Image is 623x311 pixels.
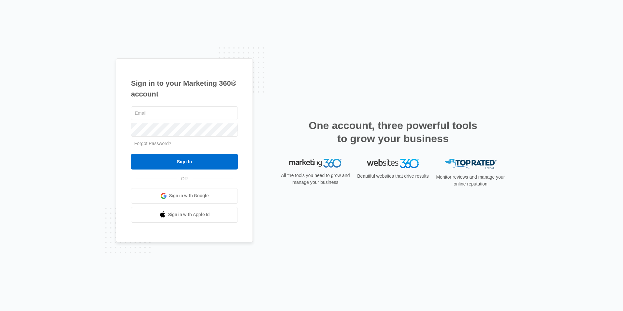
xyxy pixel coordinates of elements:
[289,159,341,168] img: Marketing 360
[134,141,171,146] a: Forgot Password?
[356,173,429,180] p: Beautiful websites that drive results
[131,154,238,170] input: Sign In
[169,192,209,199] span: Sign in with Google
[131,188,238,204] a: Sign in with Google
[177,175,193,182] span: OR
[279,172,352,186] p: All the tools you need to grow and manage your business
[444,159,497,170] img: Top Rated Local
[131,106,238,120] input: Email
[131,78,238,99] h1: Sign in to your Marketing 360® account
[307,119,479,145] h2: One account, three powerful tools to grow your business
[168,211,210,218] span: Sign in with Apple Id
[131,207,238,223] a: Sign in with Apple Id
[434,174,507,187] p: Monitor reviews and manage your online reputation
[367,159,419,168] img: Websites 360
